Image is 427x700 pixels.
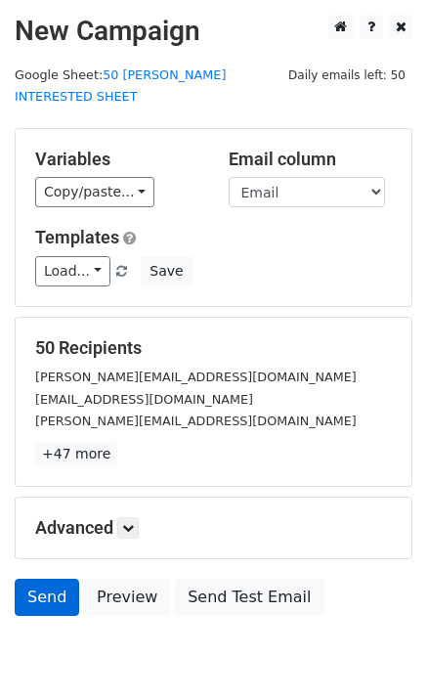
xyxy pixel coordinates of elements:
a: Send [15,579,79,616]
h5: 50 Recipients [35,337,392,359]
small: [PERSON_NAME][EMAIL_ADDRESS][DOMAIN_NAME] [35,414,357,428]
a: Daily emails left: 50 [281,67,412,82]
h5: Advanced [35,517,392,539]
a: Load... [35,256,110,286]
h5: Variables [35,149,199,170]
a: Send Test Email [175,579,323,616]
a: Preview [84,579,170,616]
span: Daily emails left: 50 [281,65,412,86]
button: Save [141,256,192,286]
a: +47 more [35,442,117,466]
a: 50 [PERSON_NAME] INTERESTED SHEET [15,67,226,105]
h5: Email column [229,149,393,170]
small: Google Sheet: [15,67,226,105]
small: [PERSON_NAME][EMAIL_ADDRESS][DOMAIN_NAME] [35,370,357,384]
a: Templates [35,227,119,247]
small: [EMAIL_ADDRESS][DOMAIN_NAME] [35,392,253,407]
h2: New Campaign [15,15,412,48]
a: Copy/paste... [35,177,154,207]
iframe: Chat Widget [329,606,427,700]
